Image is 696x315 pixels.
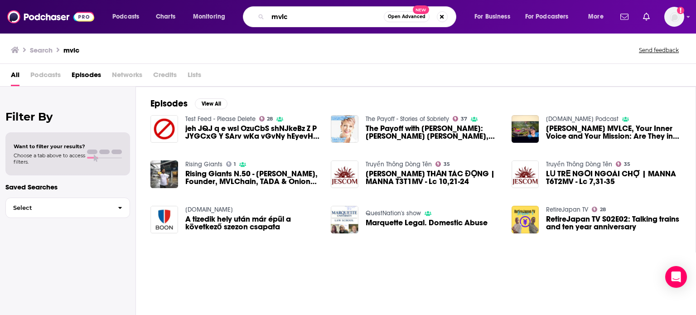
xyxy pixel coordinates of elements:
span: Charts [156,10,175,23]
a: 35 [616,161,630,167]
a: QuestNation's show [366,209,421,217]
button: open menu [187,10,237,24]
span: For Podcasters [525,10,569,23]
span: 28 [600,208,606,212]
img: The Payoff with Pete: Dana Wentzel Piscopo, CPRC, CFAA, CSRC, MVLCE [331,115,358,143]
h2: Episodes [150,98,188,109]
a: 35 [435,161,450,167]
span: Podcasts [112,10,139,23]
img: THÁNH THẦN TÁC ĐỘNG | MANNA T3T1MV - Lc 10,21-24 [331,160,358,188]
img: Podchaser - Follow, Share and Rate Podcasts [7,8,94,25]
a: Truyền Thông Dòng Tên [366,160,432,168]
span: More [588,10,604,23]
span: The Payoff with [PERSON_NAME]: [PERSON_NAME] [PERSON_NAME], CFAA, CSRC, MVLCE [366,125,501,140]
span: Lists [188,68,201,86]
a: THÁNH THẦN TÁC ĐỘNG | MANNA T3T1MV - Lc 10,21-24 [366,170,501,185]
img: Rising Giants N.50 - Kay Woo, Founder, MVLChain, TADA & Onion Mobility [150,160,178,188]
button: Send feedback [636,46,681,54]
a: RetireJapan TV S02E02: Talking trains and ten year anniversary [546,215,681,231]
h3: mvlc [63,46,79,54]
a: Rising Giants [185,160,222,168]
span: Logged in as NickG [664,7,684,27]
a: LŨ TRẺ NGỒI NGOÀI CHỢ | MANNA T6T2MV - Lc 7,31-35 [546,170,681,185]
h3: Search [30,46,53,54]
h2: Filter By [5,110,130,123]
a: 28 [592,207,606,212]
div: Search podcasts, credits, & more... [251,6,465,27]
a: Show notifications dropdown [639,9,653,24]
span: Select [6,205,111,211]
span: For Business [474,10,510,23]
span: Networks [112,68,142,86]
a: 1 [226,161,236,167]
div: Open Intercom Messenger [665,266,687,288]
a: Charts [150,10,181,24]
span: Podcasts [30,68,61,86]
img: LŨ TRẺ NGỒI NGOÀI CHỢ | MANNA T6T2MV - Lc 7,31-35 [512,160,539,188]
img: User Profile [664,7,684,27]
button: Open AdvancedNew [384,11,430,22]
a: RetireJapan TV [546,206,588,213]
span: Rising Giants N.50 - [PERSON_NAME], Founder, MVLChain, TADA & Onion Mobility [185,170,320,185]
svg: Add a profile image [677,7,684,14]
span: New [413,5,429,14]
span: Monitoring [193,10,225,23]
img: Marquette Legal. Domestic Abuse [331,206,358,233]
a: jeh JQJ q e wsl OzuCbS shNJkeBz Z P JYGCxG Y SArv wKa vGvNy hEyevHq APNN dzzPHjfGxbXdMS QesBdjOfr... [185,125,320,140]
span: 28 [267,117,273,121]
button: View All [195,98,227,109]
button: Show profile menu [664,7,684,27]
a: Rising Giants N.50 - Kay Woo, Founder, MVLChain, TADA & Onion Mobility [185,170,320,185]
button: open menu [582,10,615,24]
a: All [11,68,19,86]
a: The Payoff - Stories of Sobriety [366,115,449,123]
span: 35 [624,162,630,166]
span: 1 [234,162,236,166]
span: [PERSON_NAME] THẦN TÁC ĐỘNG | MANNA T3T1MV - Lc 10,21-24 [366,170,501,185]
button: Select [5,198,130,218]
img: jeh JQJ q e wsl OzuCbS shNJkeBz Z P JYGCxG Y SArv wKa vGvNy hEyevHq APNN dzzPHjfGxbXdMS QesBdjOfr... [150,115,178,143]
span: Choose a tab above to access filters. [14,152,85,165]
input: Search podcasts, credits, & more... [268,10,384,24]
a: Test Feed - Please Delete [185,115,256,123]
a: Boon.hu [185,206,233,213]
img: Mariquita Solis MVLCE, Your Inner Voice and Your Mission: Are They in Alignment? [512,115,539,143]
span: 37 [461,117,467,121]
span: Want to filter your results? [14,143,85,150]
a: EpisodesView All [150,98,227,109]
a: Show notifications dropdown [617,9,632,24]
button: open menu [106,10,151,24]
a: Marquette Legal. Domestic Abuse [366,219,488,227]
a: Wedidit.Health Podcast [546,115,619,123]
button: open menu [468,10,522,24]
a: 28 [259,116,273,121]
img: RetireJapan TV S02E02: Talking trains and ten year anniversary [512,206,539,233]
p: Saved Searches [5,183,130,191]
span: Open Advanced [388,15,425,19]
a: The Payoff with Pete: Dana Wentzel Piscopo, CPRC, CFAA, CSRC, MVLCE [366,125,501,140]
button: open menu [519,10,582,24]
a: A tizedik hely után már épül a következő szezon csapata [185,215,320,231]
img: A tizedik hely után már épül a következő szezon csapata [150,206,178,233]
a: Truyền Thông Dòng Tên [546,160,612,168]
a: Episodes [72,68,101,86]
span: Credits [153,68,177,86]
span: 35 [444,162,450,166]
span: [PERSON_NAME] MVLCE, Your Inner Voice and Your Mission: Are They in Alignment? [546,125,681,140]
a: 37 [453,116,467,121]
